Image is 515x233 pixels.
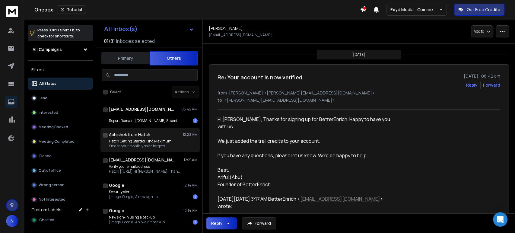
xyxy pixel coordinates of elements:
p: 12:14 AM [183,208,198,213]
button: All Campaigns [28,43,93,56]
button: Forward [242,217,276,229]
div: Founder of BetterEnrich [218,181,394,188]
div: If you have any questions, please let us know. We'd be happy to help. [218,152,394,159]
h1: [EMAIL_ADDRESS][DOMAIN_NAME] [109,106,175,112]
h1: Google [109,182,124,188]
p: Press to check for shortcuts. [37,27,80,39]
button: Get Free Credits [454,4,504,16]
h3: Inboxes selected [116,37,155,45]
div: 1 [193,118,198,123]
p: Verify your email address [109,164,181,169]
button: N [6,215,18,227]
p: from: [PERSON_NAME] <[PERSON_NAME][EMAIL_ADDRESS][DOMAIN_NAME]> [218,90,500,96]
p: Hatch Getting Started: Find Maximum [109,139,171,144]
p: Closed [39,154,52,158]
button: Tutorial [57,5,86,14]
p: Lead [39,96,47,101]
p: All Status [39,81,56,86]
p: [DATE] : 06:42 am [464,73,500,79]
button: All Status [28,78,93,90]
p: [DATE] [353,52,365,57]
p: Get Free Credits [467,7,500,13]
p: Out of office [39,168,61,173]
h3: Custom Labels [31,207,62,213]
h1: Abhishek from Hatch [109,132,150,138]
button: Lead [28,92,93,104]
span: 81 / 81 [104,37,115,45]
p: 03:42 AM [181,107,198,112]
p: [EMAIL_ADDRESS][DOMAIN_NAME] [209,33,272,37]
p: Security alert [109,190,158,194]
button: All Inbox(s) [99,23,199,35]
p: Not Interested [39,197,65,202]
div: We just added the trail credits to your account. [218,137,394,145]
p: [image: Google] A new sign-in [109,194,158,199]
button: Primary [101,52,150,65]
p: 12:23 AM [183,132,198,137]
button: Reply [466,82,478,88]
p: Wrong person [39,183,65,187]
button: Out of office [28,164,93,177]
span: Ctrl + Shift + k [49,27,75,34]
p: Meeting Completed [39,139,75,144]
p: Hatch [[URL]] HI [PERSON_NAME], Thank you for [109,169,181,174]
h1: Re: Your account is now verified [218,73,302,81]
button: Reply [206,217,237,229]
p: Report Domain: [DOMAIN_NAME] Submitter: [DOMAIN_NAME] [109,118,181,123]
h1: All Campaigns [33,46,62,53]
button: Meeting Booked [28,121,93,133]
p: [image: Google] An 8-digit backup [109,220,165,225]
div: Onebox [34,5,360,14]
div: Hi [PERSON_NAME], Thanks for signing up for BetterEnrich. Happy to have you with us. [218,116,394,188]
p: Add to [474,29,484,34]
p: Meeting Booked [39,125,68,129]
h1: [PERSON_NAME] [209,25,243,31]
button: Meeting Completed [28,136,93,148]
button: Ghosted [28,214,93,226]
h1: Google [109,208,124,214]
a: [EMAIL_ADDRESS][DOMAIN_NAME] [300,196,380,202]
div: 1 [193,220,198,225]
label: Select [110,90,121,94]
div: Reply [211,220,222,226]
button: Not Interested [28,193,93,206]
p: New sign-in using a backup [109,215,165,220]
p: to: <[PERSON_NAME][EMAIL_ADDRESS][DOMAIN_NAME]> [218,97,500,103]
div: Open Intercom Messenger [493,212,507,227]
div: Ariful (Abu) [218,174,394,181]
h1: All Inbox(s) [104,26,138,32]
p: 12:14 AM [183,183,198,188]
div: 1 [193,194,198,199]
p: Smash your monthly sales targets [109,144,171,148]
h1: [EMAIL_ADDRESS][DOMAIN_NAME] [109,157,175,163]
p: Exyd Media - Commercial Cleaning [390,7,439,13]
h3: Filters [28,65,93,74]
div: Forward [483,82,500,88]
p: 12:21 AM [184,158,198,162]
div: Best, [218,166,394,174]
p: Interested [39,110,58,115]
button: Wrong person [28,179,93,191]
button: Others [150,51,198,65]
span: Ghosted [39,218,54,222]
div: [DATE][DATE] 3:17 AM BetterEnrich < > wrote: [218,195,394,210]
button: Interested [28,107,93,119]
button: Closed [28,150,93,162]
